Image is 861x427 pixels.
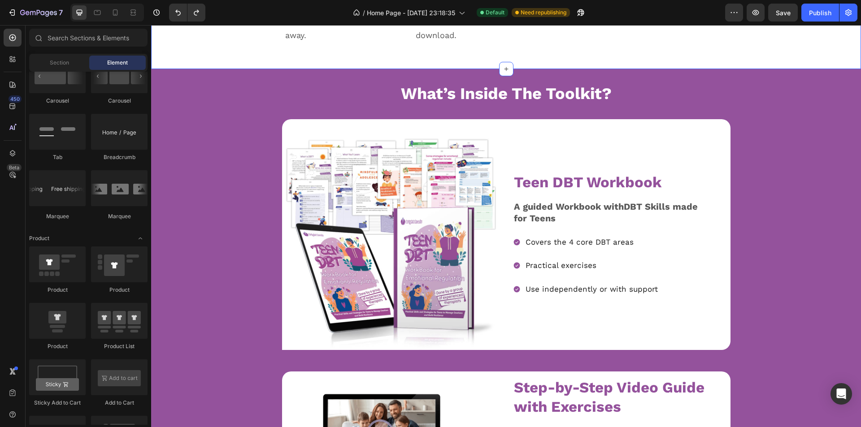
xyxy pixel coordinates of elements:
[91,286,148,294] div: Product
[169,4,205,22] div: Undo/Redo
[768,4,798,22] button: Save
[367,8,455,17] span: Home Page - [DATE] 23:18:35
[107,59,128,67] span: Element
[29,212,86,220] div: Marquee
[363,148,511,166] span: Teen DBT Workbook
[374,233,507,247] p: Practical exercises
[809,8,831,17] div: Publish
[29,97,86,105] div: Carousel
[91,342,148,350] div: Product List
[9,95,22,103] div: 450
[250,59,461,78] span: What’s Inside The Toolkit?
[363,176,547,198] span: A guided Workbook with
[521,9,566,17] span: Need republishing
[50,59,69,67] span: Section
[831,383,852,405] div: Open Intercom Messenger
[363,176,547,198] strong: DBT Skills made for Teens
[374,257,507,271] p: Use independently or with support
[7,164,22,171] div: Beta
[776,9,791,17] span: Save
[801,4,839,22] button: Publish
[29,29,148,47] input: Search Sections & Elements
[363,354,553,390] span: Step-by-Step Video Guide with Exercises
[29,399,86,407] div: Sticky Add to Cart
[363,401,556,411] span: Clear videos that explain and practise DBT
[91,153,148,161] div: Breadcrumb
[91,212,148,220] div: Marquee
[4,4,67,22] button: 7
[59,7,63,18] p: 7
[91,97,148,105] div: Carousel
[133,231,148,246] span: Toggle open
[29,286,86,294] div: Product
[363,8,365,17] span: /
[29,342,86,350] div: Product
[374,210,507,224] p: Covers the 4 core DBT areas
[131,108,348,325] img: gempages_548430385067852818-6ad16432-947c-4527-997d-ff21dddea3ef.jpg
[29,234,49,242] span: Product
[91,399,148,407] div: Add to Cart
[29,153,86,161] div: Tab
[486,9,504,17] span: Default
[151,25,861,427] iframe: Design area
